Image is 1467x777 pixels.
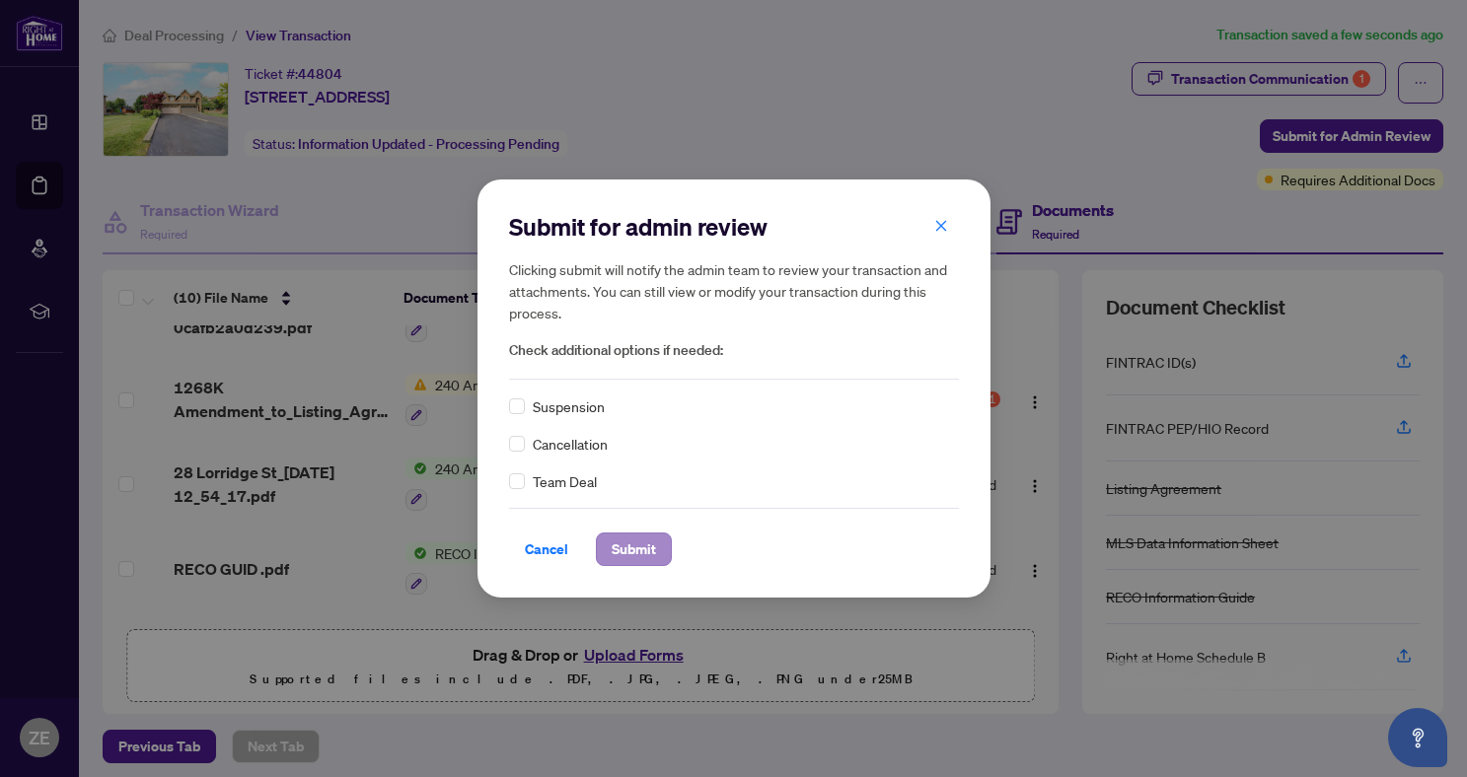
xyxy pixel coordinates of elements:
[509,211,959,243] h2: Submit for admin review
[612,533,656,565] span: Submit
[509,258,959,323] h5: Clicking submit will notify the admin team to review your transaction and attachments. You can st...
[533,470,597,492] span: Team Deal
[509,339,959,362] span: Check additional options if needed:
[533,395,605,417] span: Suspension
[533,433,608,455] span: Cancellation
[525,533,568,565] span: Cancel
[1388,708,1447,767] button: Open asap
[934,219,948,233] span: close
[596,532,672,566] button: Submit
[509,532,584,566] button: Cancel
